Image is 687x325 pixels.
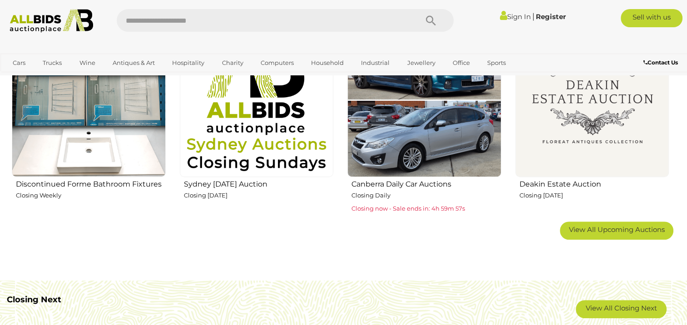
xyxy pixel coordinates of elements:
a: Trucks [37,55,68,70]
img: Canberra Daily Car Auctions [347,23,501,177]
a: Discontinued Forme Bathroom Fixtures Closing Weekly [11,23,166,214]
span: Closing now - Sale ends in: 4h 59m 57s [351,205,465,212]
p: Closing [DATE] [184,190,334,201]
a: Hospitality [166,55,210,70]
a: Industrial [355,55,395,70]
a: Canberra Daily Car Auctions Closing Daily Closing now - Sale ends in: 4h 59m 57s [347,23,501,214]
img: Sydney Sunday Auction [180,23,334,177]
img: Discontinued Forme Bathroom Fixtures [12,23,166,177]
button: Search [408,9,454,32]
a: Charity [216,55,249,70]
a: View All Upcoming Auctions [560,222,673,240]
a: Sydney [DATE] Auction Closing [DATE] [179,23,334,214]
a: Contact Us [643,58,680,68]
a: Antiques & Art [107,55,161,70]
span: View All Upcoming Auctions [569,225,665,234]
h2: Deakin Estate Auction [519,178,669,188]
a: Cars [7,55,31,70]
a: [GEOGRAPHIC_DATA] [7,70,83,85]
a: Jewellery [401,55,441,70]
a: Household [305,55,350,70]
h2: Discontinued Forme Bathroom Fixtures [16,178,166,188]
a: Deakin Estate Auction Closing [DATE] [515,23,669,214]
b: Contact Us [643,59,678,66]
img: Allbids.com.au [5,9,98,33]
a: Register [536,12,566,21]
a: Office [447,55,476,70]
a: Wine [74,55,101,70]
p: Closing Weekly [16,190,166,201]
h2: Sydney [DATE] Auction [184,178,334,188]
img: Deakin Estate Auction [515,23,669,177]
a: Sell with us [621,9,682,27]
p: Closing Daily [351,190,501,201]
b: Closing Next [7,295,61,305]
a: Computers [255,55,300,70]
a: View All Closing Next [576,300,667,318]
span: | [532,11,534,21]
h2: Canberra Daily Car Auctions [351,178,501,188]
p: Closing [DATE] [519,190,669,201]
a: Sports [481,55,512,70]
a: Sign In [500,12,531,21]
